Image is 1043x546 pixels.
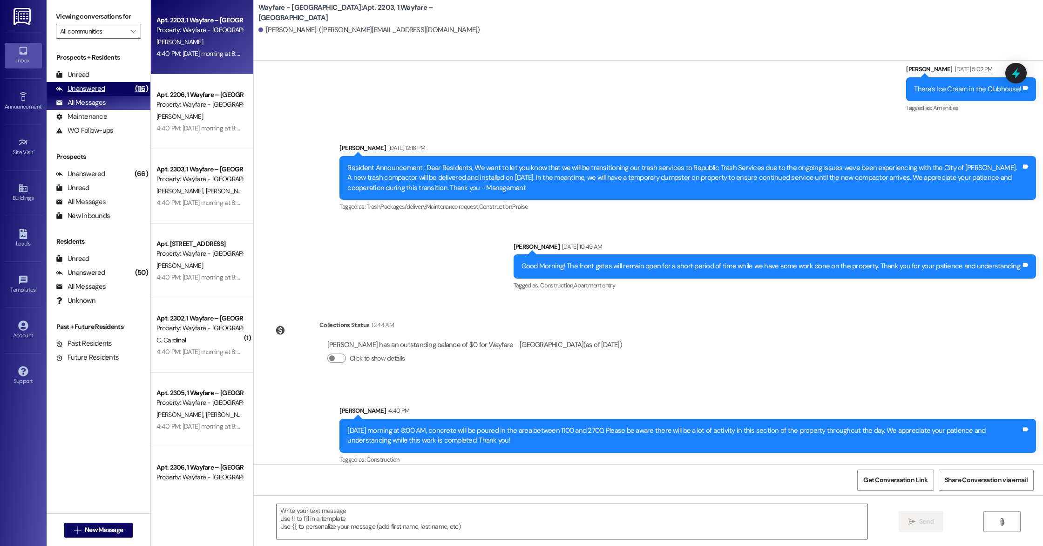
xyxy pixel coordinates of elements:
div: Tagged as: [906,101,1036,115]
div: Prospects [47,152,150,162]
div: Tagged as: [339,453,1036,466]
a: Inbox [5,43,42,68]
div: [PERSON_NAME] [339,406,1036,419]
div: New Inbounds [56,211,110,221]
span: Get Conversation Link [863,475,928,485]
span: [PERSON_NAME] [156,38,203,46]
a: Site Visit • [5,135,42,160]
div: Apt. [STREET_ADDRESS] [156,239,243,249]
div: Prospects + Residents [47,53,150,62]
div: All Messages [56,98,106,108]
div: Property: Wayfare - [GEOGRAPHIC_DATA] [156,323,243,333]
div: There's Ice Cream in the Clubhouse! [914,84,1021,94]
div: Unanswered [56,84,105,94]
i:  [74,526,81,534]
span: Share Conversation via email [945,475,1028,485]
div: [PERSON_NAME] has an outstanding balance of $0 for Wayfare - [GEOGRAPHIC_DATA] (as of [DATE]) [327,340,622,350]
div: All Messages [56,197,106,207]
div: Past + Future Residents [47,322,150,332]
div: Property: Wayfare - [GEOGRAPHIC_DATA] [156,249,243,259]
span: [PERSON_NAME] [205,410,252,419]
span: [PERSON_NAME] [156,187,206,195]
span: Trash , [366,203,380,211]
div: Apt. 2306, 1 Wayfare – [GEOGRAPHIC_DATA] [156,463,243,472]
span: [PERSON_NAME] [156,410,206,419]
button: Share Conversation via email [939,470,1034,491]
i:  [131,27,136,35]
button: Get Conversation Link [857,470,934,491]
div: Resident Announcement : Dear Residents, We want to let you know that we will be transitioning our... [347,163,1021,193]
input: All communities [60,24,126,39]
div: 4:40 PM [386,406,409,416]
div: 4:40 PM: [DATE] morning at 8:00 AM, concrete will be poured in the area between 1100 and 2700. Pl... [156,124,921,132]
label: Click to show details [350,354,405,363]
a: Leads [5,226,42,251]
div: Unread [56,254,89,264]
div: [DATE] morning at 8:00 AM, concrete will be poured in the area between 1100 and 2700. Please be a... [347,426,1021,446]
a: Buildings [5,180,42,205]
span: Apartment entry [574,281,615,289]
div: [PERSON_NAME] [514,242,1036,255]
div: Property: Wayfare - [GEOGRAPHIC_DATA] [156,174,243,184]
div: Apt. 2302, 1 Wayfare – [GEOGRAPHIC_DATA] [156,314,243,323]
div: Property: Wayfare - [GEOGRAPHIC_DATA] [156,398,243,408]
i:  [908,518,915,526]
div: Property: Wayfare - [GEOGRAPHIC_DATA] [156,25,243,35]
b: Wayfare - [GEOGRAPHIC_DATA]: Apt. 2203, 1 Wayfare – [GEOGRAPHIC_DATA] [258,3,445,23]
div: Unread [56,70,89,80]
div: 4:40 PM: [DATE] morning at 8:00 AM, concrete will be poured in the area between 1100 and 2700. Pl... [156,348,921,356]
img: ResiDesk Logo [14,8,33,25]
span: • [34,148,35,154]
button: New Message [64,523,133,538]
a: Support [5,363,42,389]
div: 4:40 PM: [DATE] morning at 8:00 AM, concrete will be poured in the area between 1100 and 2700. Pl... [156,422,921,430]
div: (66) [132,167,150,181]
div: All Messages [56,282,106,292]
span: • [41,102,43,109]
div: Residents [47,237,150,246]
i:  [998,518,1005,526]
span: Send [919,517,934,526]
a: Templates • [5,272,42,297]
span: Packages/delivery , [380,203,426,211]
span: Amenities [933,104,958,112]
div: Apt. 2203, 1 Wayfare – [GEOGRAPHIC_DATA] [156,15,243,25]
div: [DATE] 5:02 PM [953,64,993,74]
div: Collections Status [319,320,369,330]
div: Tagged as: [514,279,1036,292]
div: (116) [133,82,150,96]
span: Construction , [540,281,574,289]
div: Property: Wayfare - [GEOGRAPHIC_DATA] [156,100,243,109]
div: [PERSON_NAME]. ([PERSON_NAME][EMAIL_ADDRESS][DOMAIN_NAME]) [258,25,480,35]
div: 12:44 AM [369,320,394,330]
div: Future Residents [56,353,119,362]
div: 4:40 PM: [DATE] morning at 8:00 AM, concrete will be poured in the area between 1100 and 2700. Pl... [156,49,921,58]
span: C. Cardinal [156,336,186,344]
div: Past Residents [56,339,112,348]
div: Good Morning! The front gates will remain open for a short period of time while we have some work... [521,261,1022,271]
div: [DATE] 12:16 PM [386,143,425,153]
div: Tagged as: [339,200,1036,213]
a: Account [5,318,42,343]
div: Apt. 2206, 1 Wayfare – [GEOGRAPHIC_DATA] [156,90,243,100]
span: • [36,285,37,292]
span: [PERSON_NAME] [156,261,203,270]
div: [PERSON_NAME] [339,143,1036,156]
span: New Message [85,525,123,535]
div: Unread [56,183,89,193]
div: (50) [133,266,150,280]
span: [PERSON_NAME] [156,112,203,121]
div: 4:40 PM: [DATE] morning at 8:00 AM, concrete will be poured in the area between 1100 and 2700. Pl... [156,198,921,207]
div: 4:40 PM: [DATE] morning at 8:00 AM, concrete will be poured in the area between 1100 and 2700. Pl... [156,273,921,281]
label: Viewing conversations for [56,9,141,24]
span: [PERSON_NAME] [205,187,252,195]
div: WO Follow-ups [56,126,113,136]
span: Construction [366,456,399,464]
div: Apt. 2305, 1 Wayfare – [GEOGRAPHIC_DATA] [156,388,243,398]
div: Unanswered [56,268,105,278]
div: Apt. 2303, 1 Wayfare – [GEOGRAPHIC_DATA] [156,164,243,174]
button: Send [899,511,944,532]
div: [DATE] 10:49 AM [560,242,602,252]
span: Praise [512,203,528,211]
span: Maintenance request , [426,203,479,211]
